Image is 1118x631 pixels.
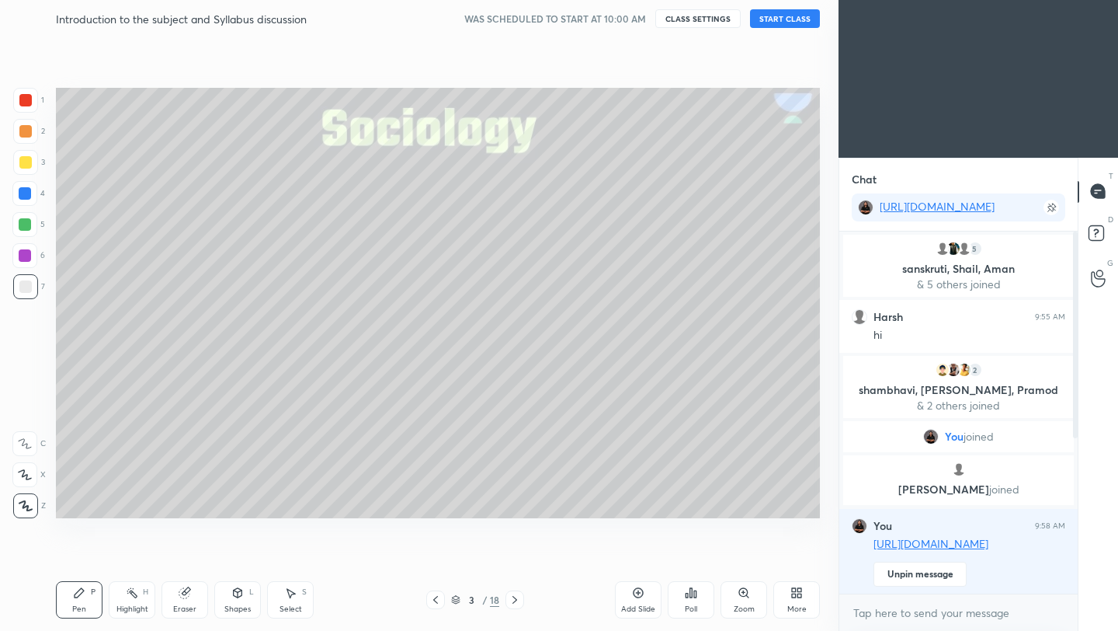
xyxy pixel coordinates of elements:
img: 4eb2a1691d1c4cbabe1ae32d6a231ee2.jpg [957,362,972,378]
img: default.png [852,309,867,325]
h6: Harsh [873,310,903,324]
div: C [12,431,46,456]
div: Shapes [224,605,251,613]
img: 591878f476c24af985e159e655de506f.jpg [852,518,867,534]
img: default.png [951,462,967,477]
div: 5 [967,241,983,256]
img: 45fcc5a7aa82444bbc68c68422a12555.jpg [946,362,961,378]
div: More [787,605,807,613]
span: joined [963,431,994,443]
img: 1dea2a665f684e4f9c8d711ec781ff4b.jpg [946,241,961,256]
div: Highlight [116,605,148,613]
button: CLASS SETTINGS [655,9,741,28]
span: You [945,431,963,443]
button: Unpin message [873,562,967,587]
button: START CLASS [750,9,820,28]
div: hi [873,328,1065,343]
div: Select [279,605,302,613]
p: T [1109,170,1113,182]
div: 5 [12,212,45,237]
div: P [91,588,95,596]
div: S [302,588,307,596]
img: 65478286_4849EF51-A5F0-466D-8B15-266F1BE8F46B.png [935,362,950,378]
div: Zoom [734,605,755,613]
div: Pen [72,605,86,613]
p: & 2 others joined [852,399,1064,412]
div: 9:55 AM [1035,312,1065,322]
p: [PERSON_NAME] [852,483,1064,496]
div: 6 [12,243,45,268]
h4: Introduction to the subject and Syllabus discussion [56,12,307,26]
img: 591878f476c24af985e159e655de506f.jpg [858,200,873,215]
div: Poll [685,605,697,613]
p: sanskruti, Shail, Aman [852,263,1064,275]
a: [URL][DOMAIN_NAME] [880,199,995,214]
div: 2 [13,119,45,144]
div: 4 [12,181,45,206]
div: 3 [13,150,45,175]
img: 591878f476c24af985e159e655de506f.jpg [923,429,939,444]
div: Eraser [173,605,196,613]
p: D [1108,214,1113,225]
div: H [143,588,148,596]
p: & 5 others joined [852,278,1064,291]
div: 7 [13,274,45,299]
div: grid [839,232,1078,594]
a: [URL][DOMAIN_NAME] [873,536,988,551]
h5: WAS SCHEDULED TO START AT 10:00 AM [464,12,646,26]
p: shambhavi, [PERSON_NAME], Pramod [852,384,1064,396]
span: joined [989,482,1019,497]
div: 9:58 AM [1035,521,1065,531]
h6: You [873,519,892,533]
div: 3 [464,595,479,605]
img: default.png [935,241,950,256]
img: default.png [957,241,972,256]
div: L [249,588,254,596]
div: 18 [490,593,499,607]
div: 1 [13,88,44,113]
div: Add Slide [621,605,655,613]
p: Chat [839,159,889,200]
div: / [482,595,487,605]
p: G [1107,257,1113,269]
div: 2 [967,362,983,378]
div: X [12,462,46,487]
div: Z [13,493,46,518]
